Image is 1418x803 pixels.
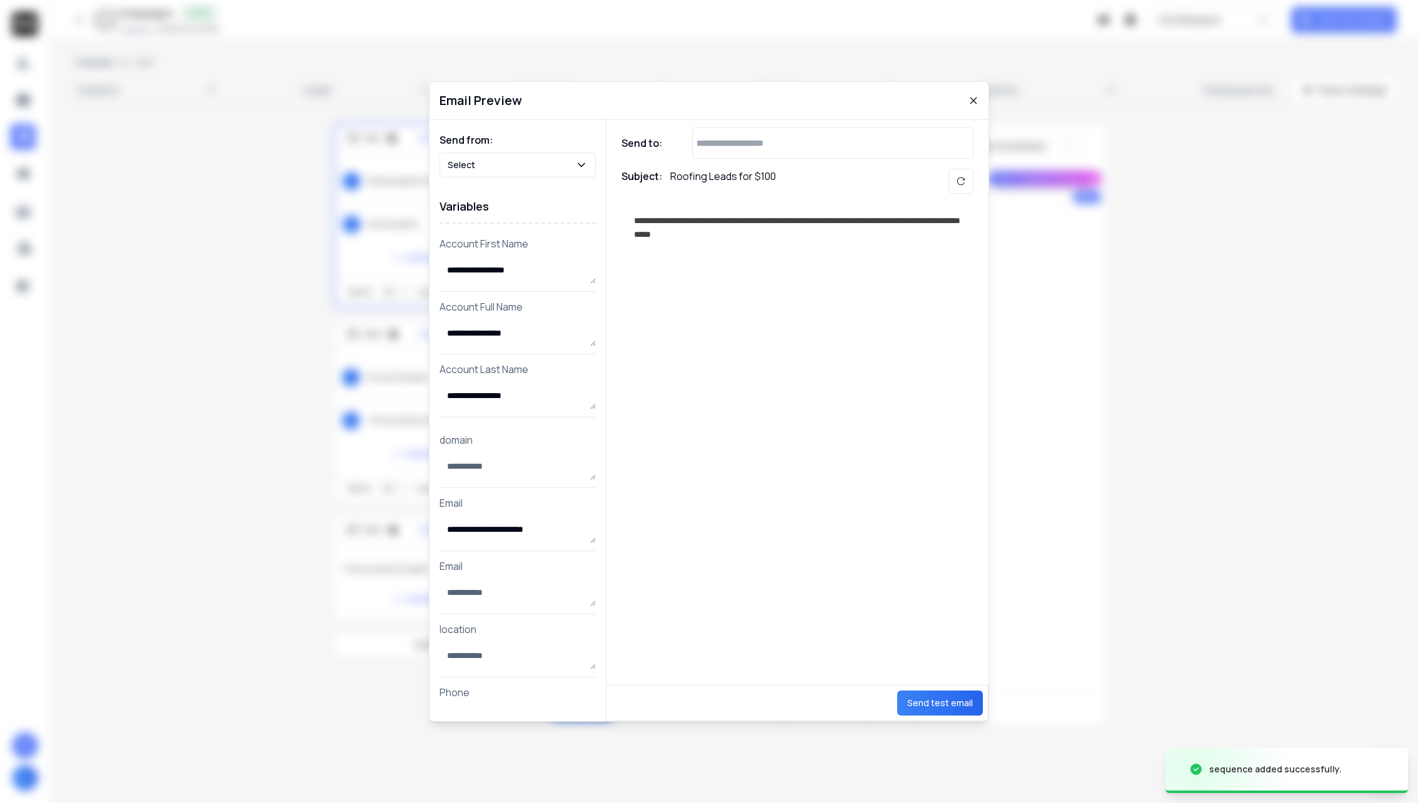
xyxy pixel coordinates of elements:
p: Email [440,496,596,511]
p: Account First Name [440,236,596,251]
p: Account Full Name [440,299,596,314]
p: location [440,622,596,637]
h1: Send to: [621,136,671,151]
p: Roofing Leads for $100 [670,169,776,194]
p: Select [448,159,480,171]
p: domain [440,432,596,447]
h1: Email Preview [440,92,522,109]
p: Email [440,559,596,574]
div: sequence added successfully. [1209,763,1342,776]
button: Send test email [897,691,983,716]
p: Account Last Name [440,362,596,377]
p: Phone [440,685,596,700]
h1: Variables [440,190,596,224]
h1: Send from: [440,132,596,147]
h1: Subject: [621,169,663,194]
